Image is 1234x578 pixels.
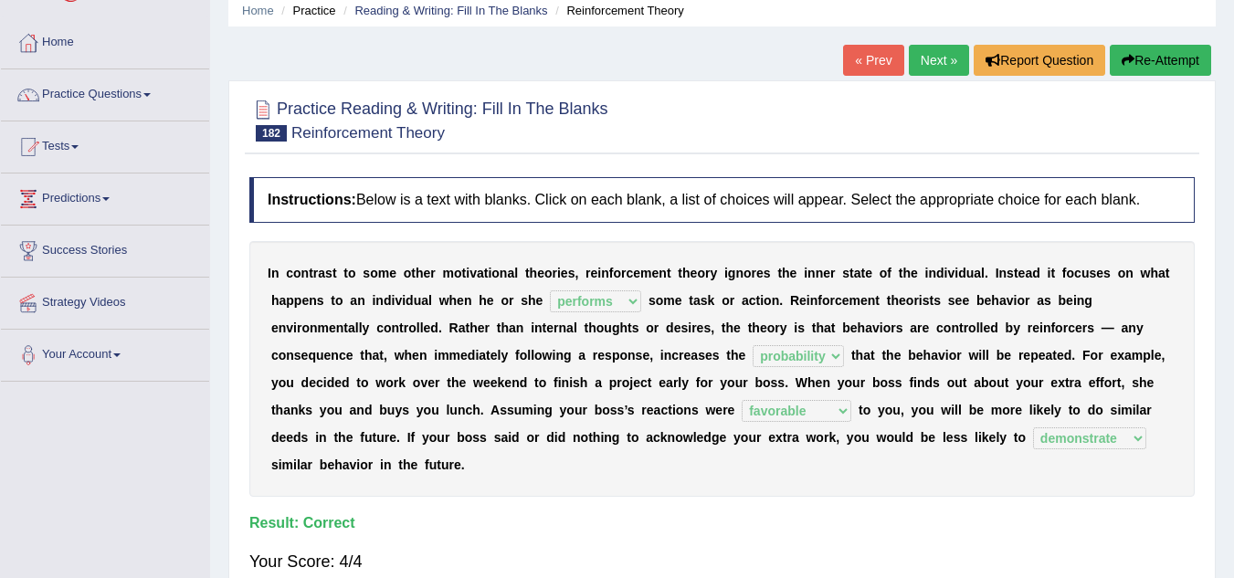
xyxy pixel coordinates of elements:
[752,321,760,335] b: h
[478,321,485,335] b: e
[596,321,605,335] b: o
[416,266,424,280] b: h
[544,266,553,280] b: o
[985,293,992,308] b: e
[309,293,317,308] b: n
[350,293,357,308] b: a
[691,266,698,280] b: e
[543,321,547,335] b: t
[1,121,209,167] a: Tests
[626,266,633,280] b: c
[439,293,449,308] b: w
[913,293,918,308] b: r
[551,2,684,19] li: Reinforcement Theory
[1150,266,1158,280] b: h
[652,266,659,280] b: e
[654,321,659,335] b: r
[705,266,710,280] b: r
[674,321,681,335] b: e
[854,266,861,280] b: a
[779,293,783,308] b: .
[902,266,911,280] b: h
[849,293,860,308] b: m
[404,266,412,280] b: o
[609,266,614,280] b: f
[301,293,309,308] b: e
[509,321,516,335] b: a
[421,293,428,308] b: a
[359,321,363,335] b: l
[1118,266,1126,280] b: o
[521,293,528,308] b: s
[336,321,344,335] b: n
[484,266,489,280] b: t
[1089,266,1096,280] b: s
[575,266,578,280] b: ,
[1044,293,1051,308] b: s
[293,321,297,335] b: i
[420,321,424,335] b: l
[363,266,370,280] b: s
[268,266,271,280] b: I
[804,266,807,280] b: i
[534,321,543,335] b: n
[708,293,715,308] b: k
[1073,293,1077,308] b: i
[722,293,730,308] b: o
[887,266,891,280] b: f
[976,293,985,308] b: b
[849,266,854,280] b: t
[1081,266,1090,280] b: u
[899,266,903,280] b: t
[782,266,790,280] b: h
[955,293,963,308] b: e
[588,321,596,335] b: h
[777,266,782,280] b: t
[868,293,876,308] b: n
[279,321,287,335] b: n
[835,293,842,308] b: c
[516,321,524,335] b: n
[865,266,872,280] b: e
[309,266,313,280] b: t
[880,266,888,280] b: o
[999,266,1007,280] b: n
[406,293,414,308] b: d
[293,266,301,280] b: o
[430,266,435,280] b: r
[325,266,332,280] b: s
[449,321,459,335] b: R
[566,321,574,335] b: a
[384,293,392,308] b: d
[271,293,279,308] b: h
[724,266,728,280] b: i
[760,321,767,335] b: e
[1062,266,1067,280] b: f
[317,293,324,308] b: s
[530,266,538,280] b: h
[318,266,325,280] b: a
[561,266,568,280] b: e
[428,293,432,308] b: l
[843,45,903,76] a: « Prev
[335,293,343,308] b: o
[537,266,544,280] b: e
[459,321,466,335] b: a
[1,278,209,323] a: Strategy Videos
[817,293,822,308] b: f
[974,45,1105,76] button: Report Question
[1066,293,1073,308] b: e
[348,321,355,335] b: a
[906,293,914,308] b: o
[357,293,365,308] b: n
[343,266,348,280] b: t
[1014,266,1018,280] b: t
[1025,293,1029,308] b: r
[1158,266,1165,280] b: a
[491,266,500,280] b: o
[1007,266,1014,280] b: s
[899,293,906,308] b: e
[875,293,880,308] b: t
[711,321,714,335] b: ,
[370,266,378,280] b: o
